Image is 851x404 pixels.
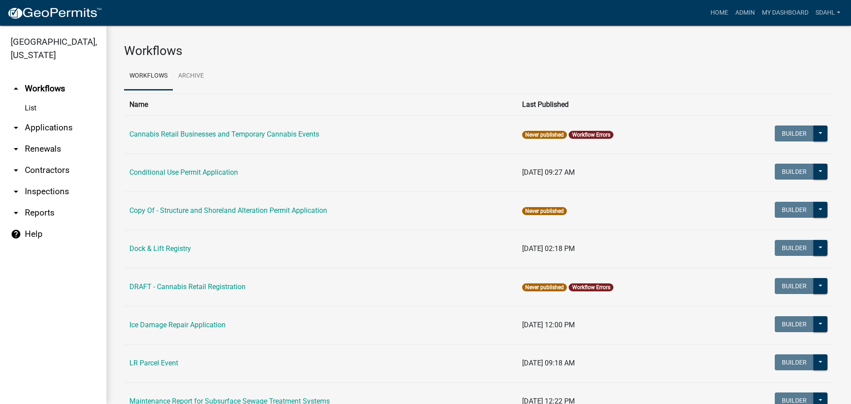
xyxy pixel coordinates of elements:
[522,321,575,329] span: [DATE] 12:00 PM
[522,359,575,367] span: [DATE] 09:18 AM
[775,278,814,294] button: Builder
[11,208,21,218] i: arrow_drop_down
[173,62,209,90] a: Archive
[11,144,21,154] i: arrow_drop_down
[129,282,246,291] a: DRAFT - Cannabis Retail Registration
[732,4,758,21] a: Admin
[812,4,844,21] a: sdahl
[522,207,567,215] span: Never published
[11,186,21,197] i: arrow_drop_down
[775,316,814,332] button: Builder
[775,202,814,218] button: Builder
[11,122,21,133] i: arrow_drop_down
[129,130,319,138] a: Cannabis Retail Businesses and Temporary Cannabis Events
[11,229,21,239] i: help
[775,354,814,370] button: Builder
[522,131,567,139] span: Never published
[129,206,327,215] a: Copy Of - Structure and Shoreland Alteration Permit Application
[129,168,238,177] a: Conditional Use Permit Application
[129,359,178,367] a: LR Parcel Event
[517,94,716,115] th: Last Published
[129,244,191,253] a: Dock & Lift Registry
[775,164,814,180] button: Builder
[11,165,21,176] i: arrow_drop_down
[124,43,833,59] h3: Workflows
[124,62,173,90] a: Workflows
[572,132,610,138] a: Workflow Errors
[129,321,226,329] a: Ice Damage Repair Application
[522,168,575,177] span: [DATE] 09:27 AM
[758,4,812,21] a: My Dashboard
[775,126,814,141] button: Builder
[707,4,732,21] a: Home
[11,83,21,94] i: arrow_drop_up
[124,94,517,115] th: Name
[775,240,814,256] button: Builder
[522,283,567,291] span: Never published
[522,244,575,253] span: [DATE] 02:18 PM
[572,284,610,290] a: Workflow Errors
